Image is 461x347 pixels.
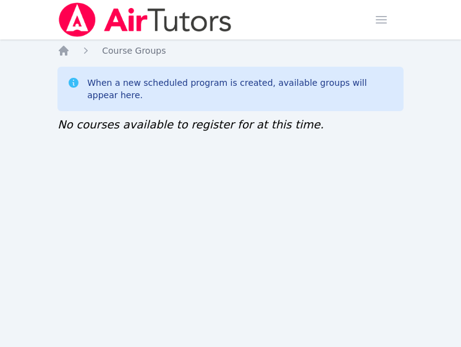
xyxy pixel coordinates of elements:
span: Course Groups [102,46,166,56]
span: No courses available to register for at this time. [57,118,324,131]
div: When a new scheduled program is created, available groups will appear here. [87,77,394,101]
img: Air Tutors [57,2,232,37]
a: Course Groups [102,44,166,57]
nav: Breadcrumb [57,44,404,57]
